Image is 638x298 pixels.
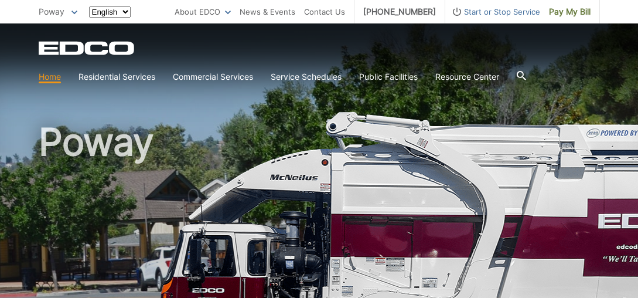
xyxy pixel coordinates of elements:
a: Service Schedules [271,70,342,83]
span: Poway [39,6,64,16]
span: Pay My Bill [549,5,591,18]
a: Commercial Services [173,70,253,83]
select: Select a language [89,6,131,18]
a: EDCD logo. Return to the homepage. [39,41,136,55]
a: Public Facilities [359,70,418,83]
a: Resource Center [435,70,499,83]
a: About EDCO [175,5,231,18]
a: News & Events [240,5,295,18]
a: Home [39,70,61,83]
a: Residential Services [79,70,155,83]
a: Contact Us [304,5,345,18]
